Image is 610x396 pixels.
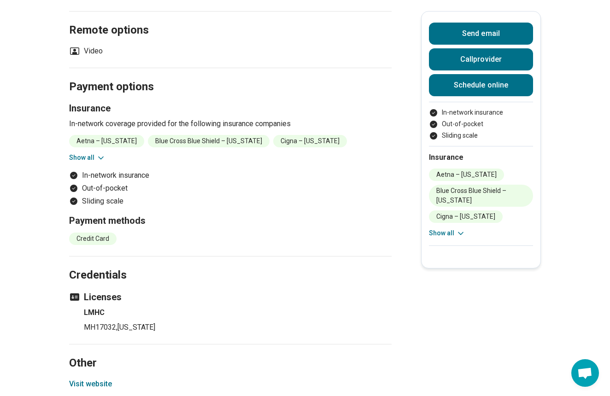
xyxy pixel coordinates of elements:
h3: Payment methods [69,214,392,227]
p: MH17032 [84,322,392,333]
h3: Licenses [69,291,392,303]
button: Callprovider [429,48,533,70]
li: In-network insurance [69,170,392,181]
li: Sliding scale [69,196,392,207]
li: Video [69,46,103,57]
button: Send email [429,23,533,45]
h4: LMHC [84,307,392,318]
h2: Credentials [69,245,392,283]
h2: Insurance [429,152,533,163]
li: In-network insurance [429,108,533,117]
h2: Other [69,333,392,371]
li: Cigna – [US_STATE] [273,135,347,147]
button: Show all [69,153,106,163]
ul: Payment options [69,170,392,207]
li: Blue Cross Blue Shield – [US_STATE] [148,135,270,147]
li: Sliding scale [429,131,533,140]
li: Out-of-pocket [69,183,392,194]
p: In-network coverage provided for the following insurance companies [69,118,392,129]
div: Open chat [571,359,599,387]
a: Schedule online [429,74,533,96]
li: Credit Card [69,233,117,245]
li: Out-of-pocket [429,119,533,129]
h2: Remote options [69,0,392,38]
li: Aetna – [US_STATE] [429,169,504,181]
button: Visit website [69,379,112,390]
ul: Payment options [429,108,533,140]
h3: Insurance [69,102,392,115]
li: Aetna – [US_STATE] [69,135,144,147]
h2: Payment options [69,57,392,95]
li: Cigna – [US_STATE] [429,210,503,223]
span: , [US_STATE] [116,323,155,332]
button: Show all [429,228,465,238]
li: Blue Cross Blue Shield – [US_STATE] [429,185,533,207]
